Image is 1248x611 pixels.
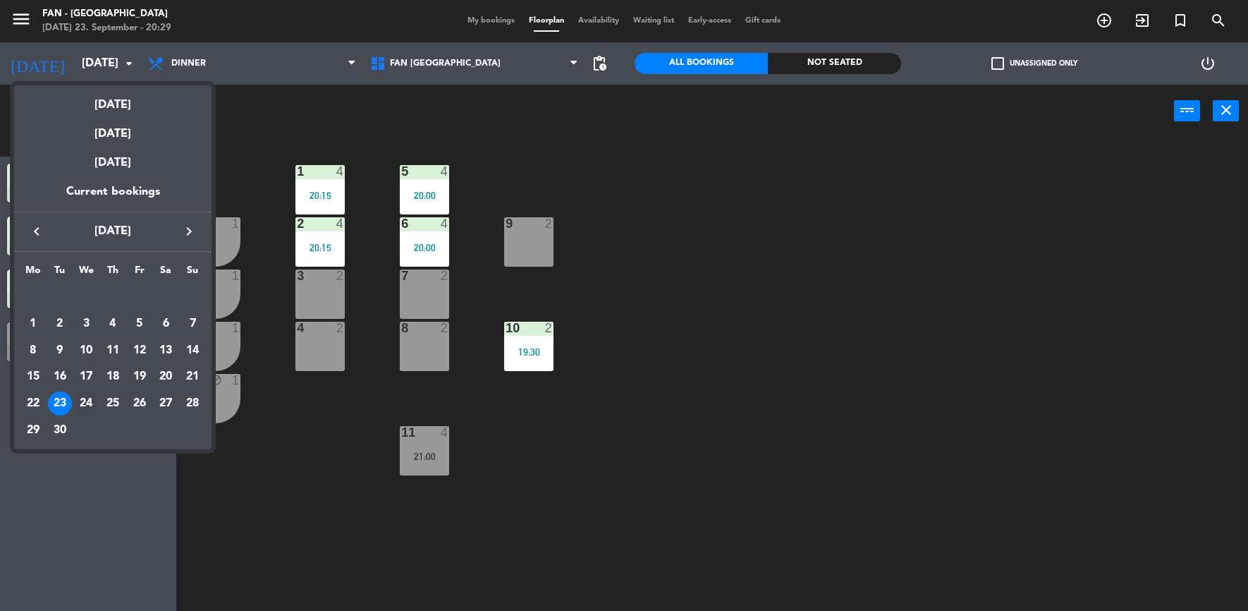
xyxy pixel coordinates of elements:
td: September 27, 2025 [153,390,180,417]
div: 23 [48,392,72,416]
td: September 3, 2025 [73,310,99,337]
div: 10 [74,339,98,363]
div: [DATE] [14,85,212,114]
div: 26 [128,392,152,416]
div: 24 [74,392,98,416]
td: September 7, 2025 [179,310,206,337]
td: SEP [20,284,206,310]
div: 11 [101,339,125,363]
div: 5 [128,312,152,336]
td: September 15, 2025 [20,363,47,390]
td: September 13, 2025 [153,337,180,364]
div: 15 [21,365,45,389]
div: 17 [74,365,98,389]
div: 27 [154,392,178,416]
td: September 14, 2025 [179,337,206,364]
th: Friday [126,262,153,284]
td: September 11, 2025 [99,337,126,364]
td: September 4, 2025 [99,310,126,337]
div: 21 [181,365,204,389]
div: 16 [48,365,72,389]
div: 22 [21,392,45,416]
i: keyboard_arrow_right [181,223,197,240]
th: Tuesday [47,262,73,284]
div: 4 [101,312,125,336]
td: September 20, 2025 [153,363,180,390]
td: September 2, 2025 [47,310,73,337]
td: September 12, 2025 [126,337,153,364]
div: 3 [74,312,98,336]
td: September 17, 2025 [73,363,99,390]
td: September 6, 2025 [153,310,180,337]
div: 19 [128,365,152,389]
td: September 19, 2025 [126,363,153,390]
div: Current bookings [14,183,212,212]
div: 9 [48,339,72,363]
div: 29 [21,418,45,442]
td: September 18, 2025 [99,363,126,390]
th: Monday [20,262,47,284]
div: 14 [181,339,204,363]
th: Saturday [153,262,180,284]
div: 18 [101,365,125,389]
td: September 16, 2025 [47,363,73,390]
td: September 30, 2025 [47,417,73,444]
td: September 10, 2025 [73,337,99,364]
td: September 26, 2025 [126,390,153,417]
th: Wednesday [73,262,99,284]
i: keyboard_arrow_left [28,223,45,240]
div: 13 [154,339,178,363]
td: September 22, 2025 [20,390,47,417]
div: 7 [181,312,204,336]
div: 6 [154,312,178,336]
th: Sunday [179,262,206,284]
div: 8 [21,339,45,363]
button: keyboard_arrow_left [24,222,49,241]
button: keyboard_arrow_right [176,222,202,241]
span: [DATE] [49,222,176,241]
td: September 1, 2025 [20,310,47,337]
div: 30 [48,418,72,442]
th: Thursday [99,262,126,284]
div: [DATE] [14,114,212,143]
td: September 9, 2025 [47,337,73,364]
td: September 24, 2025 [73,390,99,417]
div: 20 [154,365,178,389]
td: September 8, 2025 [20,337,47,364]
td: September 21, 2025 [179,363,206,390]
div: 12 [128,339,152,363]
div: 25 [101,392,125,416]
td: September 23, 2025 [47,390,73,417]
td: September 5, 2025 [126,310,153,337]
div: [DATE] [14,143,212,183]
td: September 29, 2025 [20,417,47,444]
td: September 25, 2025 [99,390,126,417]
div: 28 [181,392,204,416]
td: September 28, 2025 [179,390,206,417]
div: 2 [48,312,72,336]
div: 1 [21,312,45,336]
